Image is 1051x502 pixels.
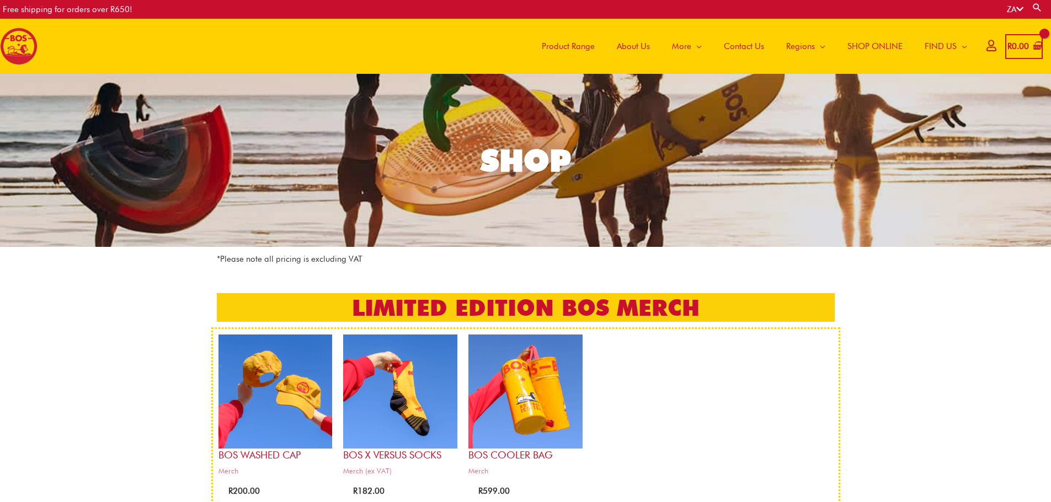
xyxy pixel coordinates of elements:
span: Regions [786,30,815,63]
a: SHOP ONLINE [836,19,914,74]
img: bos x versus socks [343,334,457,449]
img: bos cap [218,334,333,449]
bdi: 200.00 [228,486,260,496]
a: BOS Cooler bagMerch [468,334,583,479]
span: Merch (ex VAT) [343,466,457,476]
h2: BOS Washed Cap [218,449,333,461]
span: Merch [468,466,583,476]
a: About Us [606,19,661,74]
a: Contact Us [713,19,775,74]
h2: BOS Cooler bag [468,449,583,461]
span: More [672,30,691,63]
img: bos cooler bag [468,334,583,449]
span: Merch [218,466,333,476]
nav: Site Navigation [522,19,978,74]
span: R [1007,41,1012,51]
bdi: 0.00 [1007,41,1029,51]
a: Product Range [531,19,606,74]
span: R [228,486,233,496]
a: Regions [775,19,836,74]
p: *Please note all pricing is excluding VAT [217,252,835,266]
span: R [478,486,483,496]
span: Product Range [542,30,595,63]
a: BOS Washed CapMerch [218,334,333,479]
span: R [353,486,358,496]
h2: LIMITED EDITION BOS MERCH [217,293,835,322]
a: View Shopping Cart, empty [1005,34,1043,59]
a: BOS x Versus SocksMerch (ex VAT) [343,334,457,479]
a: Search button [1032,2,1043,13]
span: FIND US [925,30,957,63]
a: ZA [1007,4,1023,14]
bdi: 599.00 [478,486,510,496]
bdi: 182.00 [353,486,385,496]
a: More [661,19,713,74]
div: SHOP [481,145,571,176]
h2: BOS x Versus Socks [343,449,457,461]
span: Contact Us [724,30,764,63]
span: About Us [617,30,650,63]
span: SHOP ONLINE [847,30,903,63]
